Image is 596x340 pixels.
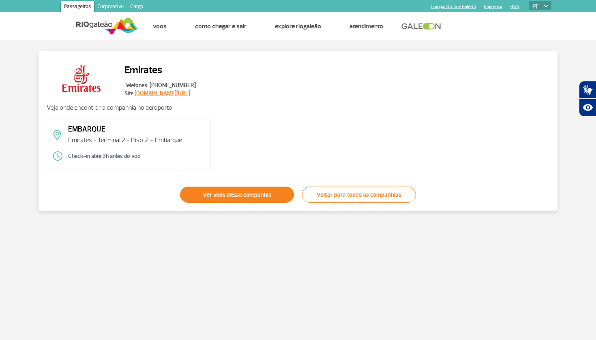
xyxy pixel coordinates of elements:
[94,1,127,14] a: Corporativo
[135,90,190,97] a: [DOMAIN_NAME][URL]
[275,22,321,30] a: Explore RIOgaleão
[124,59,196,81] h2: Emirates
[47,103,549,112] p: Veja onde encontrar a companhia no aeroporto:
[579,81,596,99] button: Abrir tradutor de língua de sinais.
[180,187,294,203] a: Ver voos dessa companhia
[579,81,596,117] div: Plugin de acessibilidade da Hand Talk.
[302,187,416,203] a: Voltar para todas as companhias
[124,81,196,89] span: Telefones: [PHONE_NUMBER]
[153,22,167,30] a: Voos
[68,123,204,136] span: EMBARQUE
[484,4,502,9] a: Imprensa
[510,4,519,9] a: RQS
[68,136,204,144] p: Emirates - Terminal 2 - Piso 2 – Embarque
[68,152,141,160] span: Check-in abre 3h antes do voo
[47,59,116,98] img: Emirates
[579,99,596,117] button: Abrir recursos assistivos.
[349,22,383,30] a: Atendimento
[124,89,196,98] span: Site:
[61,1,94,14] a: Passageiros
[127,1,146,14] a: Cargo
[195,22,247,30] a: Como chegar e sair
[431,4,476,9] a: Compra On-line GaleOn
